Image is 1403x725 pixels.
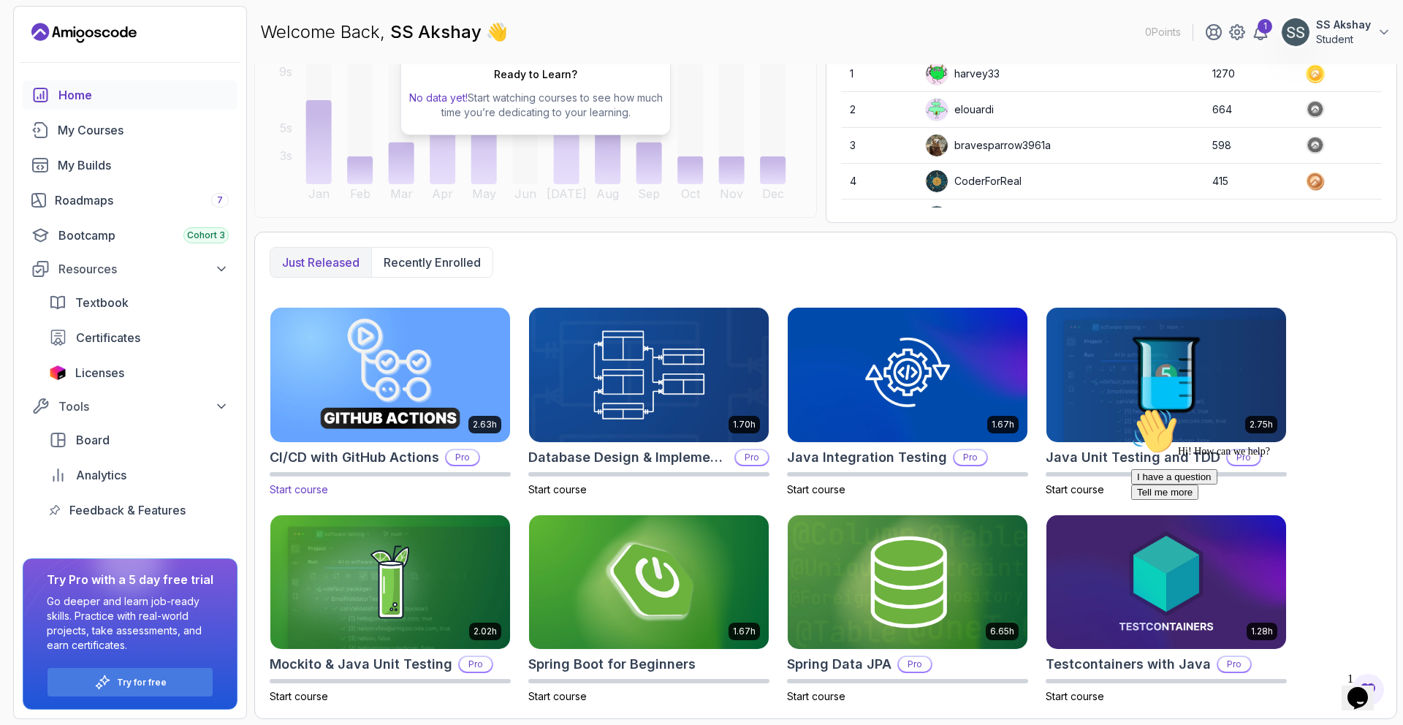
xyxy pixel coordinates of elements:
td: 1 [841,56,916,92]
a: 1 [1252,23,1269,41]
a: Try for free [117,677,167,688]
div: Tools [58,398,229,415]
div: elouardi [925,98,994,121]
img: Java Unit Testing and TDD card [1046,308,1286,442]
a: feedback [40,496,237,525]
span: Start course [787,690,845,702]
button: Tell me more [6,83,73,98]
img: :wave: [6,6,53,53]
td: 5 [841,200,916,235]
div: Resources [58,260,229,278]
td: 362 [1204,200,1296,235]
p: Recently enrolled [384,254,481,271]
h2: CI/CD with GitHub Actions [270,447,439,468]
p: Pro [460,657,492,672]
span: Analytics [76,466,126,484]
td: 415 [1204,164,1296,200]
iframe: chat widget [1342,667,1388,710]
p: 1.70h [733,419,756,430]
img: user profile image [926,206,948,228]
p: Pro [899,657,931,672]
img: user profile image [926,170,948,192]
a: certificates [40,323,237,352]
p: SS Akshay [1316,18,1371,32]
span: Start course [1046,483,1104,496]
span: Start course [528,690,587,702]
img: Database Design & Implementation card [529,308,769,442]
p: 6.65h [990,626,1014,637]
a: builds [23,151,237,180]
p: 1.67h [733,626,756,637]
span: Licenses [75,364,124,382]
p: Go deeper and learn job-ready skills. Practice with real-world projects, take assessments, and ea... [47,594,213,653]
img: user profile image [1282,18,1309,46]
a: Java Unit Testing and TDD card2.75hJava Unit Testing and TDDProStart course [1046,307,1287,497]
a: Testcontainers with Java card1.28hTestcontainers with JavaProStart course [1046,515,1287,705]
div: 👋Hi! How can we help?I have a questionTell me more [6,6,269,98]
a: Landing page [31,21,137,45]
h2: Ready to Learn? [494,67,577,82]
button: Just released [270,248,371,277]
a: board [40,425,237,455]
a: Database Design & Implementation card1.70hDatabase Design & ImplementationProStart course [528,307,769,497]
h2: Spring Boot for Beginners [528,654,696,675]
button: Try for free [47,667,213,697]
p: Pro [954,450,986,465]
td: 664 [1204,92,1296,128]
span: Certificates [76,329,140,346]
td: 2 [841,92,916,128]
a: CI/CD with GitHub Actions card2.63hCI/CD with GitHub ActionsProStart course [270,307,511,497]
img: user profile image [926,134,948,156]
h2: Database Design & Implementation [528,447,729,468]
button: Resources [23,256,237,282]
td: 1270 [1204,56,1296,92]
iframe: chat widget [1125,402,1388,659]
img: Mockito & Java Unit Testing card [270,515,510,650]
span: Cohort 3 [187,229,225,241]
span: No data yet! [409,91,468,104]
h2: Java Integration Testing [787,447,947,468]
div: My Courses [58,121,229,139]
td: 3 [841,128,916,164]
p: 2.02h [474,626,497,637]
h2: Java Unit Testing and TDD [1046,447,1220,468]
p: Welcome Back, [260,20,508,44]
td: 598 [1204,128,1296,164]
a: analytics [40,460,237,490]
img: Java Integration Testing card [788,308,1027,442]
span: Hi! How can we help? [6,44,145,55]
div: bravesparrow3961a [925,134,1051,157]
p: Pro [736,450,768,465]
a: courses [23,115,237,145]
a: bootcamp [23,221,237,250]
img: Spring Data JPA card [788,515,1027,650]
div: Bootcamp [58,227,229,244]
span: Textbook [75,294,129,311]
span: Feedback & Features [69,501,186,519]
a: Spring Boot for Beginners card1.67hSpring Boot for BeginnersStart course [528,515,769,705]
img: CI/CD with GitHub Actions card [265,304,516,445]
span: Board [76,431,110,449]
img: default monster avatar [926,63,948,85]
td: 4 [841,164,916,200]
h2: Testcontainers with Java [1046,654,1211,675]
div: Roadmaps [55,191,229,209]
p: Student [1316,32,1371,47]
p: 0 Points [1145,25,1181,39]
p: Just released [282,254,360,271]
p: Start watching courses to see how much time you’re dedicating to your learning. [407,91,664,120]
img: default monster avatar [926,99,948,121]
img: jetbrains icon [49,365,66,380]
div: 1 [1258,19,1272,34]
p: Pro [1218,657,1250,672]
span: Start course [270,690,328,702]
img: Testcontainers with Java card [1046,515,1286,650]
h2: Mockito & Java Unit Testing [270,654,452,675]
a: Java Integration Testing card1.67hJava Integration TestingProStart course [787,307,1028,497]
span: Start course [1046,690,1104,702]
span: 7 [217,194,223,206]
span: Start course [528,483,587,496]
span: SS Akshay [390,21,486,42]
